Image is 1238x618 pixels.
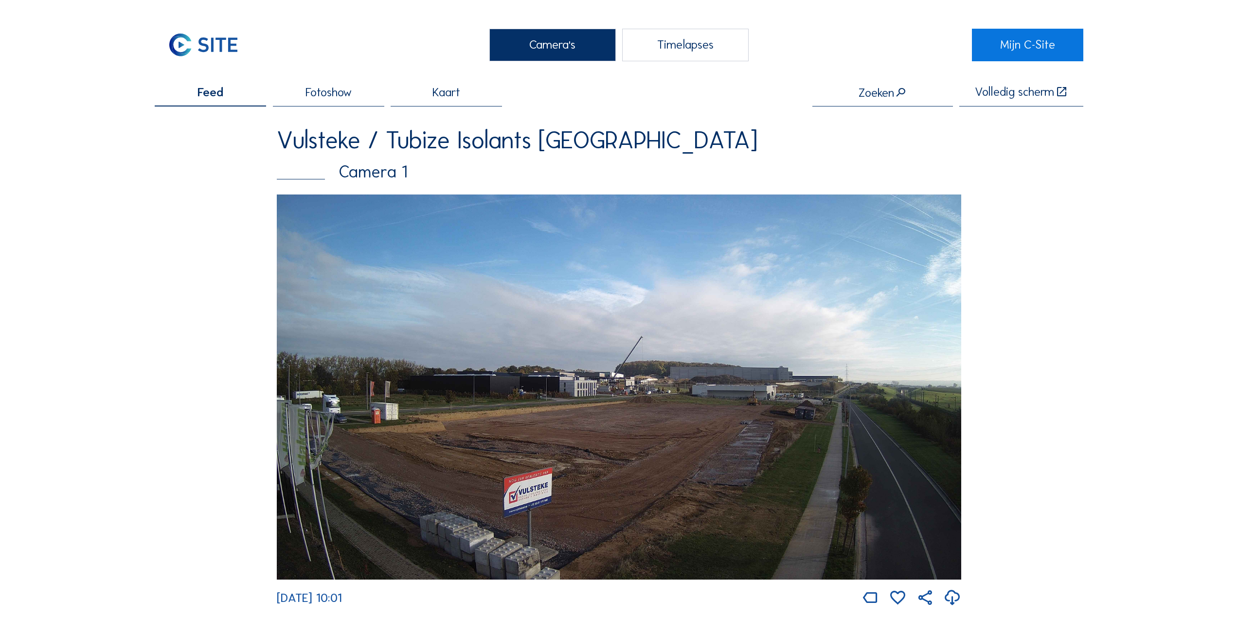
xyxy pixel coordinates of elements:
[305,87,352,99] span: Fotoshow
[155,29,266,61] a: C-SITE Logo
[622,29,749,61] div: Timelapses
[277,163,961,180] div: Camera 1
[155,29,252,61] img: C-SITE Logo
[197,87,223,99] span: Feed
[489,29,616,61] div: Camera's
[972,29,1083,61] a: Mijn C-Site
[975,86,1054,99] div: Volledig scherm
[277,128,961,153] div: Vulsteke / Tubize Isolants [GEOGRAPHIC_DATA]
[432,87,460,99] span: Kaart
[277,194,961,580] img: Image
[277,590,342,605] span: [DATE] 10:01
